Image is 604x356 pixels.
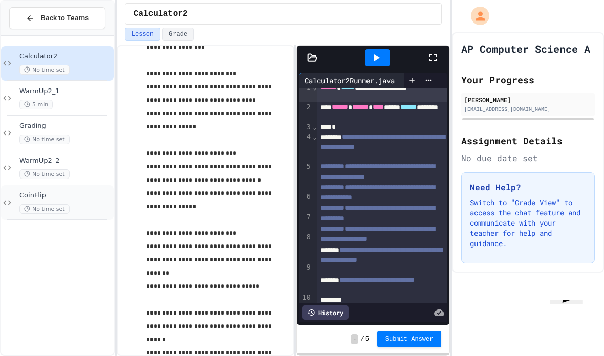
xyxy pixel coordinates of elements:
span: - [351,334,358,344]
span: Grading [19,122,112,130]
h2: Assignment Details [461,133,595,148]
div: [PERSON_NAME] [464,95,592,104]
div: 6 [299,192,312,212]
span: No time set [19,204,70,214]
iframe: chat widget [546,300,595,347]
div: 7 [299,212,312,232]
div: 8 [299,232,312,262]
button: Grade [162,28,194,41]
div: 10 [299,293,312,313]
div: 3 [299,122,312,132]
button: Submit Answer [377,331,442,347]
div: 9 [299,262,312,293]
div: Calculator2Runner.java [299,73,413,88]
div: 4 [299,132,312,162]
span: / [360,335,364,343]
p: Switch to "Grade View" to access the chat feature and communicate with your teacher for help and ... [470,197,586,249]
span: WarmUp2_2 [19,157,112,165]
h3: Need Help? [470,181,586,193]
div: My Account [460,4,492,28]
span: Fold line [312,132,317,141]
span: CoinFlip [19,191,112,200]
h2: Your Progress [461,73,595,87]
h1: AP Computer Science A [461,41,590,56]
span: Submit Answer [385,335,434,343]
span: Back to Teams [41,13,89,24]
span: No time set [19,169,70,179]
div: 2 [299,102,312,122]
span: 5 min [19,100,53,109]
span: WarmUp2_1 [19,87,112,96]
button: Back to Teams [9,7,105,29]
span: Calculator2 [19,52,112,61]
div: Calculator2Runner.java [299,75,400,86]
span: No time set [19,135,70,144]
div: 1 [299,82,312,102]
div: No due date set [461,152,595,164]
div: 5 [299,162,312,192]
div: History [302,305,349,320]
span: 5 [365,335,369,343]
span: No time set [19,65,70,75]
span: Fold line [312,123,317,131]
button: Lesson [125,28,160,41]
span: Calculator2 [134,8,188,20]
